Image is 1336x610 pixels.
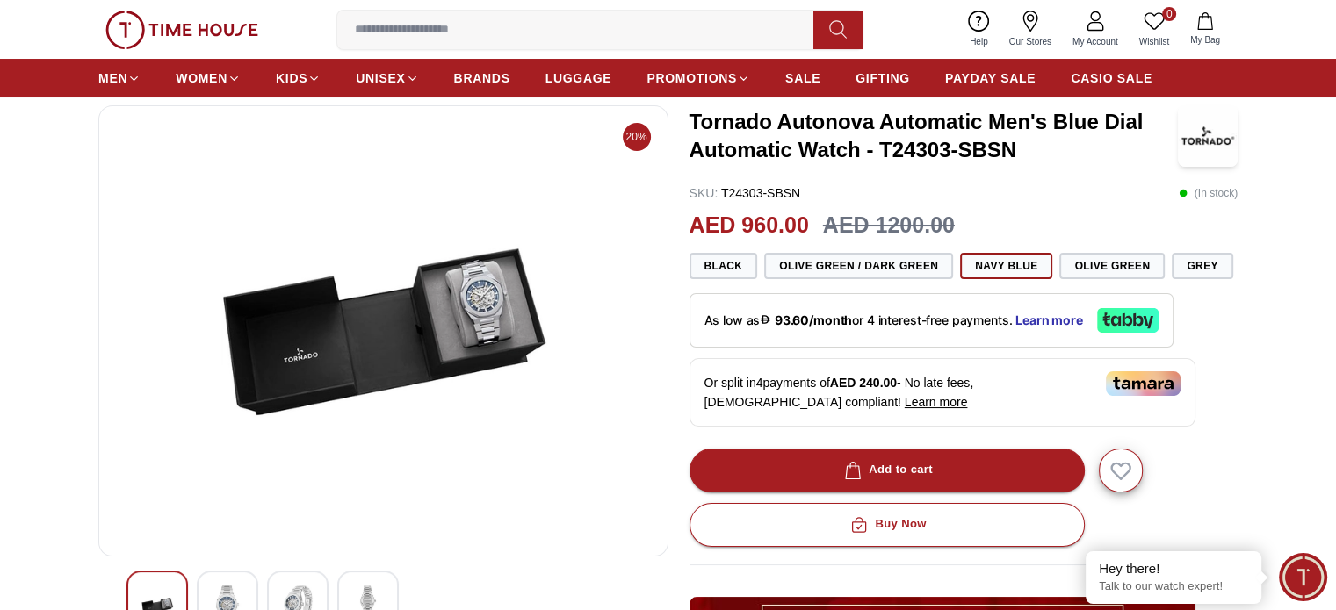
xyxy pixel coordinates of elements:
[690,503,1085,547] button: Buy Now
[1183,33,1227,47] span: My Bag
[847,514,926,535] div: Buy Now
[545,69,612,87] span: LUGGAGE
[454,62,510,94] a: BRANDS
[960,253,1052,279] button: Navy Blue
[105,11,258,49] img: ...
[356,69,405,87] span: UNISEX
[945,62,1036,94] a: PAYDAY SALE
[690,358,1195,427] div: Or split in 4 payments of - No late fees, [DEMOGRAPHIC_DATA] compliant!
[176,62,241,94] a: WOMEN
[1106,371,1181,396] img: Tamara
[545,62,612,94] a: LUGGAGE
[276,62,321,94] a: KIDS
[113,120,654,542] img: Tornado AUTONOVA AUTOMATIC Men's Black Dial Watch - T24303-SBSB
[785,62,820,94] a: SALE
[1002,35,1058,48] span: Our Stores
[646,69,737,87] span: PROMOTIONS
[823,209,955,242] h3: AED 1200.00
[356,62,418,94] a: UNISEX
[841,460,933,480] div: Add to cart
[1099,579,1248,594] p: Talk to our watch expert!
[690,184,801,202] p: T24303-SBSN
[1071,62,1152,94] a: CASIO SALE
[276,69,307,87] span: KIDS
[1129,7,1180,52] a: 0Wishlist
[963,35,995,48] span: Help
[856,69,910,87] span: GIFTING
[1180,9,1231,50] button: My Bag
[999,7,1062,52] a: Our Stores
[830,376,897,390] span: AED 240.00
[1179,184,1238,202] p: ( In stock )
[1132,35,1176,48] span: Wishlist
[690,186,719,200] span: SKU :
[785,69,820,87] span: SALE
[176,69,227,87] span: WOMEN
[1178,105,1238,167] img: Tornado Autonova Automatic Men's Blue Dial Automatic Watch - T24303-SBSN
[98,69,127,87] span: MEN
[690,449,1085,492] button: Add to cart
[1279,553,1327,601] div: Chat Widget
[1099,560,1248,578] div: Hey there!
[690,253,758,279] button: Black
[1162,7,1176,21] span: 0
[1071,69,1152,87] span: CASIO SALE
[623,123,651,151] span: 20%
[959,7,999,52] a: Help
[1065,35,1125,48] span: My Account
[690,209,809,242] h2: AED 960.00
[1059,253,1165,279] button: Olive Green
[98,62,141,94] a: MEN
[856,62,910,94] a: GIFTING
[1172,253,1232,279] button: Grey
[690,108,1178,164] h3: Tornado Autonova Automatic Men's Blue Dial Automatic Watch - T24303-SBSN
[905,395,968,409] span: Learn more
[945,69,1036,87] span: PAYDAY SALE
[454,69,510,87] span: BRANDS
[764,253,953,279] button: Olive Green / Dark Green
[646,62,750,94] a: PROMOTIONS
